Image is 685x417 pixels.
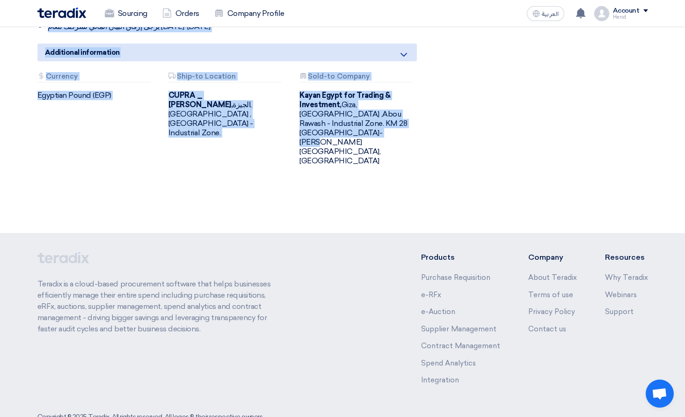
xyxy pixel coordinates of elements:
[605,307,634,316] a: Support
[613,7,640,15] div: Account
[605,252,648,263] li: Resources
[421,252,500,263] li: Products
[421,342,500,350] a: Contract Management
[528,291,573,299] a: Terms of use
[37,91,154,100] div: Egyptian Pound (EGP)
[528,325,566,333] a: Contact us
[37,7,86,18] img: Teradix logo
[97,3,155,24] a: Sourcing
[421,325,496,333] a: Supplier Management
[605,273,648,282] a: Why Teradix
[421,273,490,282] a: Purchase Requisition
[527,6,564,21] button: العربية
[528,307,575,316] a: Privacy Policy
[594,6,609,21] img: profile_test.png
[605,291,637,299] a: Webinars
[646,380,674,408] div: Open chat
[299,91,416,166] div: Giza, [GEOGRAPHIC_DATA] ,Abou Rawash - Industrial Zone. KM 28 [GEOGRAPHIC_DATA]-[PERSON_NAME][GEO...
[37,73,151,82] div: Currency
[207,3,292,24] a: Company Profile
[421,307,455,316] a: e-Auction
[421,359,476,367] a: Spend Analytics
[299,91,390,109] b: Kayan Egypt for Trading & Investment,
[542,11,559,17] span: العربية
[155,3,207,24] a: Orders
[45,47,120,58] span: Additional information
[168,91,233,109] b: CUPRA _ [PERSON_NAME],
[37,278,282,335] p: Teradix is a cloud-based procurement software that helps businesses efficiently manage their enti...
[421,291,441,299] a: e-RFx
[528,273,577,282] a: About Teradix
[528,252,577,263] li: Company
[299,73,413,82] div: Sold-to Company
[613,15,648,20] div: Hend
[168,91,285,138] div: الجيزة, [GEOGRAPHIC_DATA] ,[GEOGRAPHIC_DATA] - Industrial Zone.
[421,376,459,384] a: Integration
[168,73,282,82] div: Ship-to Location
